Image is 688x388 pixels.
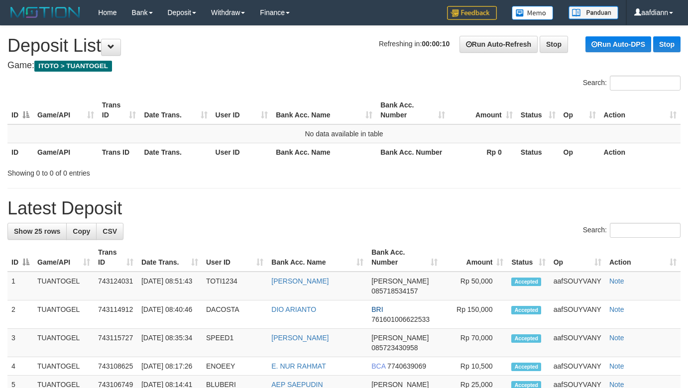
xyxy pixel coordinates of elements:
td: TOTI1234 [202,272,267,300]
span: Copy 7740639069 to clipboard [387,362,426,370]
strong: 00:00:10 [422,40,450,48]
a: Note [609,277,624,285]
th: Rp 0 [449,143,517,161]
th: Op [560,143,600,161]
input: Search: [610,76,681,91]
td: TUANTOGEL [33,329,94,357]
th: Game/API: activate to sort column ascending [33,243,94,272]
th: Trans ID [98,143,140,161]
th: Action: activate to sort column ascending [600,96,681,124]
th: Action: activate to sort column ascending [605,243,681,272]
a: Copy [66,223,97,240]
a: Show 25 rows [7,223,67,240]
span: BRI [371,305,383,313]
a: Note [609,362,624,370]
td: 1 [7,272,33,300]
span: ITOTO > TUANTOGEL [34,61,112,72]
a: DIO ARIANTO [271,305,316,313]
a: Stop [653,36,681,52]
a: E. NUR RAHMAT [271,362,326,370]
th: Date Trans. [140,143,211,161]
td: aafSOUYVANY [550,272,605,300]
span: BCA [371,362,385,370]
th: ID: activate to sort column descending [7,243,33,272]
a: Note [609,305,624,313]
th: Amount: activate to sort column ascending [449,96,517,124]
td: [DATE] 08:40:46 [137,300,202,329]
th: Trans ID: activate to sort column ascending [98,96,140,124]
td: TUANTOGEL [33,357,94,376]
td: [DATE] 08:35:34 [137,329,202,357]
label: Search: [583,223,681,238]
img: panduan.png [569,6,618,19]
span: [PERSON_NAME] [371,277,429,285]
h1: Deposit List [7,36,681,56]
th: Bank Acc. Name [272,143,376,161]
th: Status: activate to sort column ascending [507,243,549,272]
th: Bank Acc. Name: activate to sort column ascending [267,243,367,272]
img: Button%20Memo.svg [512,6,554,20]
td: aafSOUYVANY [550,329,605,357]
th: Game/API [33,143,98,161]
td: Rp 50,000 [442,272,508,300]
th: User ID [212,143,272,161]
th: Op: activate to sort column ascending [550,243,605,272]
span: Copy 085723430958 to clipboard [371,344,418,352]
th: Status: activate to sort column ascending [517,96,560,124]
div: Showing 0 to 0 of 0 entries [7,164,279,178]
span: Show 25 rows [14,227,60,235]
th: ID: activate to sort column descending [7,96,33,124]
td: Rp 10,500 [442,357,508,376]
td: TUANTOGEL [33,300,94,329]
input: Search: [610,223,681,238]
td: Rp 150,000 [442,300,508,329]
a: CSV [96,223,123,240]
span: Copy 085718534157 to clipboard [371,287,418,295]
th: Amount: activate to sort column ascending [442,243,508,272]
th: User ID: activate to sort column ascending [202,243,267,272]
td: No data available in table [7,124,681,143]
td: aafSOUYVANY [550,300,605,329]
td: ENOEEY [202,357,267,376]
th: Date Trans.: activate to sort column ascending [140,96,211,124]
a: Note [609,334,624,342]
td: 3 [7,329,33,357]
th: User ID: activate to sort column ascending [212,96,272,124]
td: 743108625 [94,357,137,376]
a: [PERSON_NAME] [271,334,329,342]
img: MOTION_logo.png [7,5,83,20]
h4: Game: [7,61,681,71]
td: DACOSTA [202,300,267,329]
span: Accepted [511,306,541,314]
img: Feedback.jpg [447,6,497,20]
th: ID [7,143,33,161]
label: Search: [583,76,681,91]
th: Date Trans.: activate to sort column ascending [137,243,202,272]
span: Accepted [511,278,541,286]
a: Run Auto-DPS [585,36,651,52]
td: SPEED1 [202,329,267,357]
td: 4 [7,357,33,376]
td: [DATE] 08:51:43 [137,272,202,300]
h1: Latest Deposit [7,198,681,218]
td: aafSOUYVANY [550,357,605,376]
a: Stop [540,36,568,53]
th: Bank Acc. Number: activate to sort column ascending [376,96,449,124]
th: Bank Acc. Number [376,143,449,161]
span: CSV [103,227,117,235]
a: [PERSON_NAME] [271,277,329,285]
th: Game/API: activate to sort column ascending [33,96,98,124]
th: Bank Acc. Name: activate to sort column ascending [272,96,376,124]
td: 2 [7,300,33,329]
td: 743115727 [94,329,137,357]
td: TUANTOGEL [33,272,94,300]
th: Action [600,143,681,161]
th: Trans ID: activate to sort column ascending [94,243,137,272]
td: Rp 70,000 [442,329,508,357]
span: [PERSON_NAME] [371,334,429,342]
span: Refreshing in: [379,40,450,48]
span: Accepted [511,363,541,371]
td: 743124031 [94,272,137,300]
span: Copy 761601006622533 to clipboard [371,315,430,323]
td: [DATE] 08:17:26 [137,357,202,376]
